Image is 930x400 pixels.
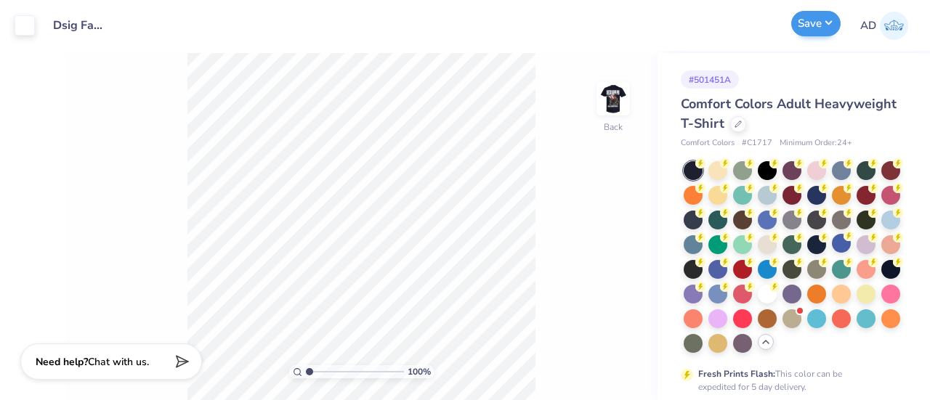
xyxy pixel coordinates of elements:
div: This color can be expedited for 5 day delivery. [698,367,877,393]
button: Save [791,11,841,36]
input: Untitled Design [42,11,113,40]
span: 100 % [408,365,431,378]
strong: Need help? [36,355,88,369]
img: Ava Dee [880,12,908,40]
span: # C1717 [742,137,772,150]
div: Back [604,121,623,134]
a: AD [860,12,908,40]
img: Back [599,84,628,113]
span: Minimum Order: 24 + [780,137,852,150]
span: AD [860,17,876,34]
div: # 501451A [681,70,739,89]
span: Comfort Colors [681,137,735,150]
span: Comfort Colors Adult Heavyweight T-Shirt [681,95,897,132]
span: Chat with us. [88,355,149,369]
strong: Fresh Prints Flash: [698,368,775,380]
